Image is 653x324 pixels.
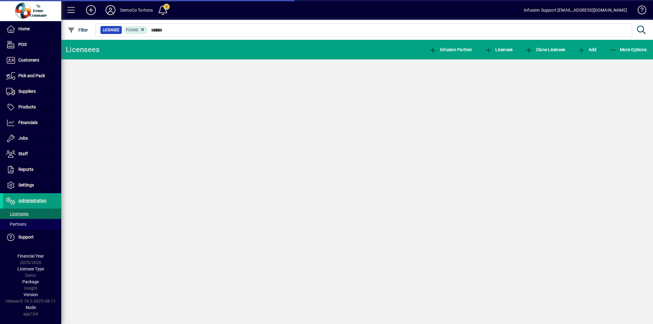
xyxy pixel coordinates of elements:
a: Support [3,230,61,245]
a: Customers [3,53,61,68]
span: Add [578,47,596,52]
span: Infusion Partner [429,47,472,52]
a: Pick and Pack [3,68,61,84]
a: POS [3,37,61,52]
span: Clone Licensee [525,47,565,52]
div: DemoCo Turtons [120,5,153,15]
div: Licensees [66,45,99,55]
span: Node [26,305,36,310]
a: Licensees [3,209,61,219]
button: Infusion Partner [428,44,474,55]
a: Home [3,21,61,37]
span: POS [18,42,27,47]
a: Staff [3,146,61,162]
span: Home [18,26,30,31]
span: Support [18,235,34,239]
button: Licensee [483,44,514,55]
button: Profile [101,5,120,16]
a: Partners [3,219,61,229]
span: Found [126,28,138,32]
span: Pick and Pack [18,73,45,78]
button: Add [81,5,101,16]
span: Financial Year [17,254,44,258]
span: Suppliers [18,89,36,94]
span: Settings [18,183,34,187]
a: Reports [3,162,61,177]
div: Infusion Support [EMAIL_ADDRESS][DOMAIN_NAME] [524,5,627,15]
a: Products [3,100,61,115]
a: Jobs [3,131,61,146]
button: More Options [608,44,648,55]
span: Filter [68,28,88,32]
a: Settings [3,178,61,193]
a: Financials [3,115,61,130]
span: Administration [18,198,47,203]
span: Partners [6,222,26,227]
span: Reports [18,167,33,172]
span: Licensee [103,27,119,33]
span: Licensees [6,211,28,216]
span: Version [24,292,38,297]
button: Add [576,44,598,55]
span: Licensee [485,47,513,52]
mat-chip: Found Status: Found [124,26,148,34]
span: More Options [610,47,647,52]
span: Customers [18,58,39,62]
button: Filter [66,24,90,36]
span: Package [22,279,39,284]
span: Financials [18,120,38,125]
button: Clone Licensee [524,44,567,55]
a: Knowledge Base [633,1,645,21]
span: Licensee Type [17,266,44,271]
span: Jobs [18,136,28,141]
a: Suppliers [3,84,61,99]
span: Products [18,104,36,109]
span: Staff [18,151,28,156]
